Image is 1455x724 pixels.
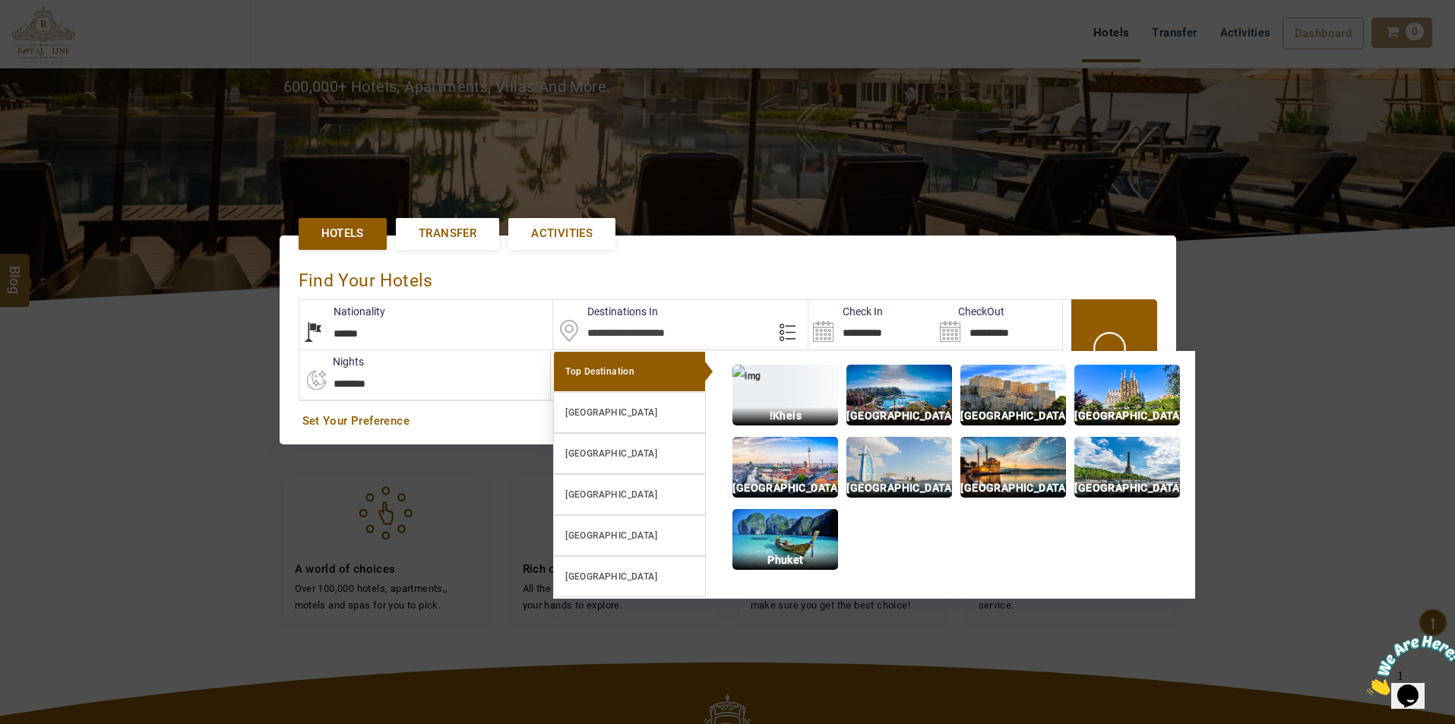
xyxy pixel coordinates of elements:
img: img [1074,365,1180,425]
a: [GEOGRAPHIC_DATA] [553,433,706,474]
a: Set Your Preference [302,413,1153,429]
b: [GEOGRAPHIC_DATA] [565,571,657,582]
input: Search [808,300,935,349]
iframe: chat widget [1361,629,1455,701]
b: [GEOGRAPHIC_DATA] [565,407,657,418]
img: img [732,509,838,570]
p: [GEOGRAPHIC_DATA] [1074,407,1180,425]
a: Transfer [396,218,499,249]
img: img [846,437,952,498]
a: [GEOGRAPHIC_DATA] [553,515,706,556]
span: Activities [531,226,593,242]
p: !Kheis [732,407,838,425]
img: img [732,437,838,498]
label: nights [299,354,364,369]
p: [GEOGRAPHIC_DATA] [960,479,1066,497]
img: Chat attention grabber [6,6,100,66]
span: Transfer [419,226,476,242]
p: [GEOGRAPHIC_DATA] [846,407,952,425]
img: img [732,365,838,425]
span: 1 [6,6,12,19]
label: Rooms [551,354,618,369]
a: [GEOGRAPHIC_DATA] [553,556,706,597]
a: Hotels [299,218,387,249]
a: [GEOGRAPHIC_DATA] [553,392,706,433]
p: Phuket [732,552,838,569]
label: Destinations In [553,304,658,319]
label: Nationality [299,304,385,319]
input: Search [935,300,1062,349]
img: img [1074,437,1180,498]
img: img [960,365,1066,425]
a: Activities [508,218,615,249]
b: [GEOGRAPHIC_DATA] [565,530,657,541]
span: Hotels [321,226,364,242]
p: [GEOGRAPHIC_DATA] [846,479,952,497]
b: [GEOGRAPHIC_DATA] [565,489,657,500]
label: Check In [808,304,883,319]
b: [GEOGRAPHIC_DATA] [565,448,657,459]
label: CheckOut [935,304,1004,319]
a: [GEOGRAPHIC_DATA] [553,474,706,515]
img: img [846,365,952,425]
p: [GEOGRAPHIC_DATA] [732,479,838,497]
p: [GEOGRAPHIC_DATA] [1074,479,1180,497]
img: img [960,437,1066,498]
p: [GEOGRAPHIC_DATA] [960,407,1066,425]
b: Top Destination [565,366,634,377]
a: Top Destination [553,351,706,392]
div: Find Your Hotels [299,255,1157,299]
